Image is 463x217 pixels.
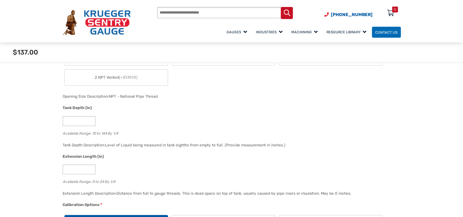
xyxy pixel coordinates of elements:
a: Gauges [223,26,253,38]
a: Contact Us [372,27,401,38]
div: 0 [394,7,396,12]
span: 2 NPT Vented [95,75,138,81]
a: Machining [288,26,323,38]
span: Tank Depth (in) [63,105,92,110]
div: NPT - National Pipe Thread [109,94,158,99]
a: Phone Number (920) 434-8860 [324,11,373,18]
img: Krueger Sentry Gauge [63,10,131,35]
a: Resource Library [323,26,372,38]
div: Available Range: 0 to 24 By 1/4 [63,177,397,184]
div: Level of Liquid being measured in tank eighths from empty to full. (Provide measurement in inches.) [105,143,285,147]
span: Tank Depth Description: [63,143,105,147]
span: Calibration Options [63,202,100,207]
span: (+$139.10) [119,75,138,80]
abbr: required [100,202,102,208]
span: $137.00 [13,48,38,56]
span: Industries [256,30,283,34]
span: Contact Us [375,30,397,34]
span: Resource Library [326,30,366,34]
span: Extension Length Description: [63,191,116,196]
span: Opening Size Description: [63,94,109,99]
a: Industries [253,26,288,38]
span: [PHONE_NUMBER] [331,12,373,17]
div: Distance from full to gauge threads. This is dead space on top of tank, usually caused by pipe ri... [116,191,351,196]
div: Available Range: 10 to 144 By 1/4 [63,129,397,136]
span: Gauges [227,30,247,34]
span: Machining [291,30,318,34]
span: Extension Length (in) [63,154,104,159]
